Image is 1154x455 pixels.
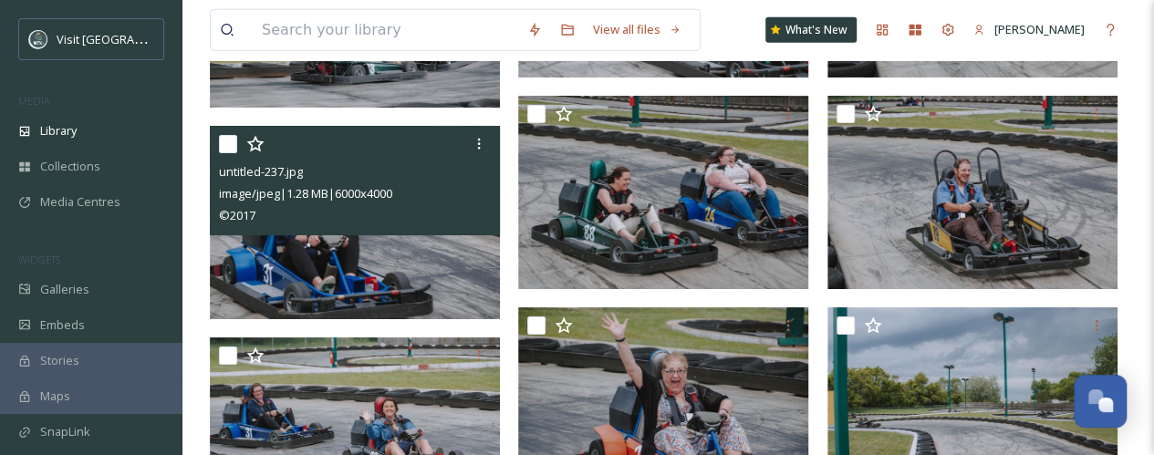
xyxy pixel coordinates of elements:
[40,122,77,140] span: Library
[40,193,120,211] span: Media Centres
[57,30,198,47] span: Visit [GEOGRAPHIC_DATA]
[40,352,79,369] span: Stories
[827,96,1118,289] img: untitled-232.jpg
[994,21,1085,37] span: [PERSON_NAME]
[219,207,255,223] span: © 2017
[40,158,100,175] span: Collections
[40,423,90,440] span: SnapLink
[29,30,47,48] img: watertown-convention-and-visitors-bureau.jpg
[40,316,85,334] span: Embeds
[964,12,1094,47] a: [PERSON_NAME]
[584,12,691,47] a: View all files
[219,185,392,202] span: image/jpeg | 1.28 MB | 6000 x 4000
[765,17,857,43] a: What's New
[1074,375,1127,428] button: Open Chat
[253,10,518,50] input: Search your library
[18,94,50,108] span: MEDIA
[18,253,60,266] span: WIDGETS
[219,163,303,180] span: untitled-237.jpg
[40,388,70,405] span: Maps
[40,281,89,298] span: Galleries
[518,96,808,289] img: untitled-234.jpg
